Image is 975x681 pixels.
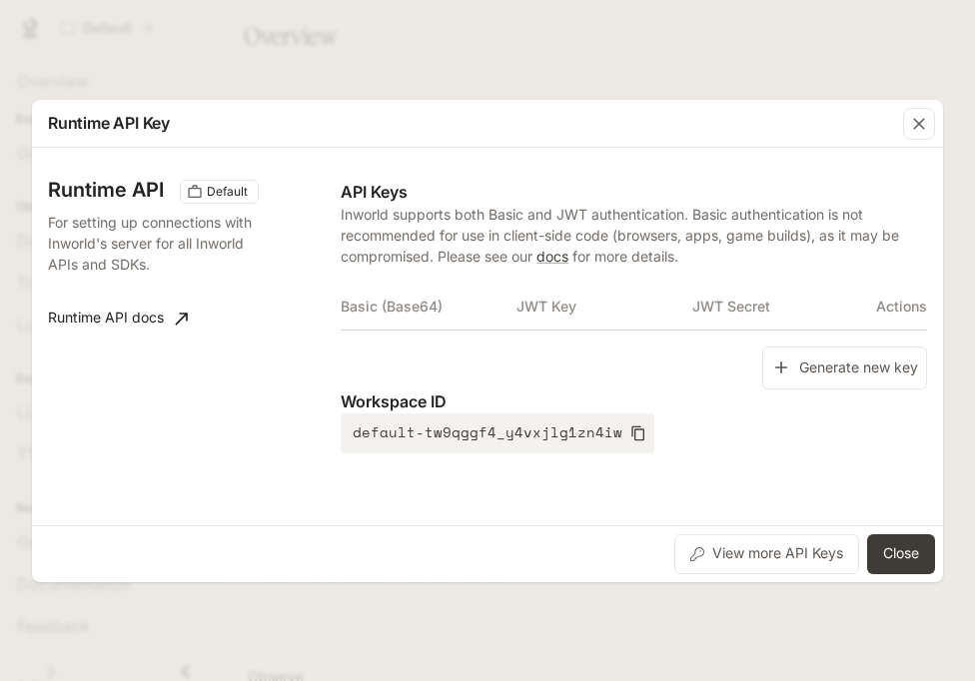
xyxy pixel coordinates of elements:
th: Basic (Base64) [341,283,516,331]
p: Workspace ID [341,389,927,413]
th: JWT Secret [692,283,868,331]
h3: Runtime API [48,180,164,200]
div: These keys will apply to your current workspace only [180,180,259,204]
th: Actions [868,283,927,331]
a: docs [536,248,568,265]
p: Runtime API Key [48,111,170,135]
p: API Keys [341,180,927,204]
p: Inworld supports both Basic and JWT authentication. Basic authentication is not recommended for u... [341,204,927,267]
button: Close [867,534,935,574]
th: JWT Key [516,283,692,331]
button: Generate new key [762,346,927,389]
button: default-tw9qggf4_y4vxjlg1zn4iw [341,413,654,453]
button: View more API Keys [674,534,859,574]
p: For setting up connections with Inworld's server for all Inworld APIs and SDKs. [48,212,256,275]
a: Runtime API docs [40,299,196,339]
span: Default [199,183,256,201]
